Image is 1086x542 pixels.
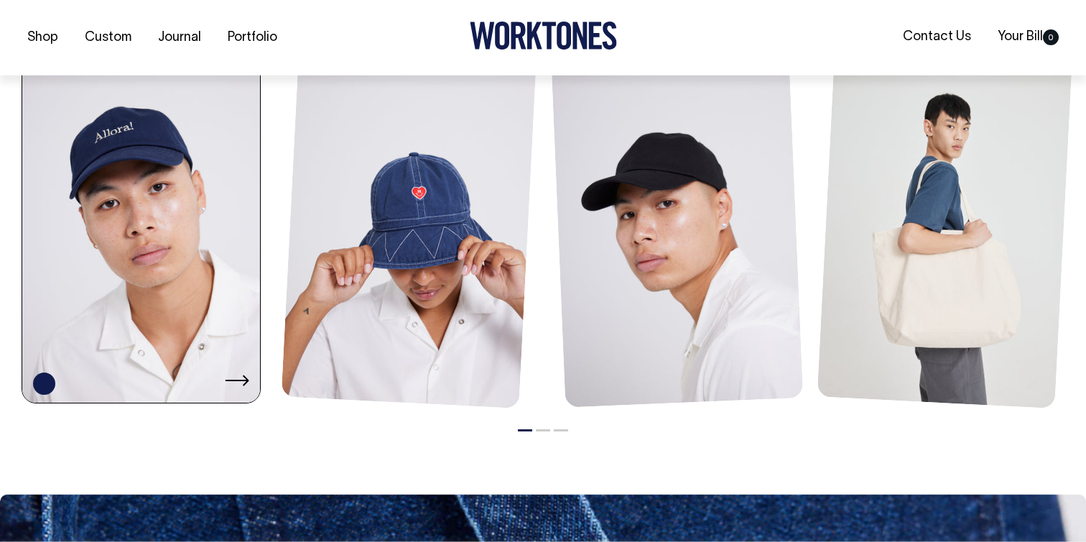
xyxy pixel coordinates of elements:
button: 3 of 3 [554,429,568,431]
a: Contact Us [897,25,977,49]
a: Shop [22,26,64,50]
a: Your Bill0 [992,25,1064,49]
span: 0 [1043,29,1059,45]
img: natural [817,40,1073,408]
a: Portfolio [222,26,283,50]
img: indigo [282,40,537,408]
a: Journal [152,26,207,50]
a: Custom [79,26,137,50]
button: 2 of 3 [536,429,550,431]
img: black [551,42,803,408]
button: 1 of 3 [518,429,532,431]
